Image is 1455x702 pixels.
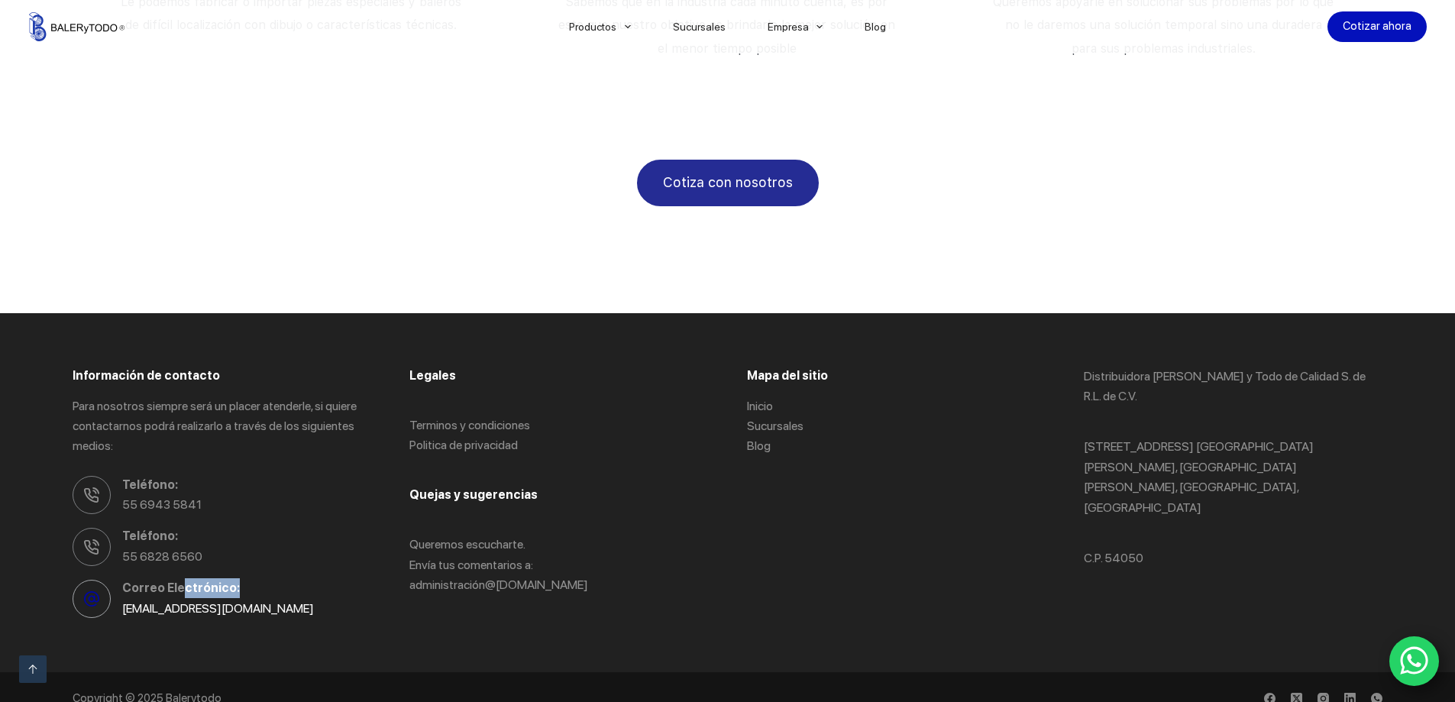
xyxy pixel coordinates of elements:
[409,368,456,383] span: Legales
[409,438,518,452] a: Politica de privacidad
[122,578,371,598] span: Correo Electrónico:
[409,535,708,595] p: Queremos escucharte. Envía tus comentarios a: administració n@[DOMAIN_NAME]
[747,438,771,453] a: Blog
[1327,11,1427,42] a: Cotizar ahora
[122,601,314,616] a: [EMAIL_ADDRESS][DOMAIN_NAME]
[122,497,202,512] a: 55 6943 5841
[409,487,538,502] span: Quejas y sugerencias
[122,526,371,546] span: Teléfono:
[1389,636,1440,687] a: WhatsApp
[747,419,803,433] a: Sucursales
[122,549,202,564] a: 55 6828 6560
[747,399,773,413] a: Inicio
[73,396,371,457] p: Para nosotros siempre será un placer atenderle, si quiere contactarnos podrá realizarlo a través ...
[409,418,530,432] a: Terminos y condiciones
[1084,367,1382,407] p: Distribuidora [PERSON_NAME] y Todo de Calidad S. de R.L. de C.V.
[19,655,47,683] a: Ir arriba
[73,367,371,385] h3: Información de contacto
[29,12,124,41] img: Balerytodo
[637,160,819,206] a: Cotiza con nosotros
[1084,437,1382,518] p: [STREET_ADDRESS] [GEOGRAPHIC_DATA][PERSON_NAME], [GEOGRAPHIC_DATA][PERSON_NAME], [GEOGRAPHIC_DATA...
[1084,548,1382,568] p: C.P. 54050
[747,367,1046,385] h3: Mapa del sitio
[663,172,793,194] span: Cotiza con nosotros
[122,475,371,495] span: Teléfono:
